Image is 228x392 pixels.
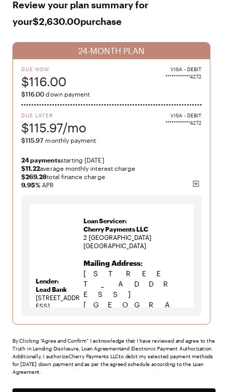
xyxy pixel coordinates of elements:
[83,217,127,224] strong: Loan Servicer:
[83,225,148,233] span: Cherry Payments LLC
[21,165,40,172] strong: $11.22
[36,277,59,285] strong: Lender:
[21,119,87,136] span: $115.97/mo
[21,172,202,181] span: total finance charge
[21,156,61,164] strong: 24 payments
[13,43,210,59] div: 24-MONTH PLAN
[21,112,87,119] span: Due Later
[21,90,202,98] span: down payment
[21,181,202,189] span: APR
[21,173,47,180] strong: $269.28
[83,259,142,267] b: Mailing Address:
[170,112,202,119] span: VISA - DEBIT
[21,90,44,98] span: $116.00
[36,286,67,293] strong: Lead Bank
[83,258,187,331] p: [STREET_ADDRESS] [GEOGRAPHIC_DATA]
[21,136,202,144] span: monthly payment
[170,65,202,73] span: VISA - DEBIT
[21,156,202,164] span: starting [DATE]
[21,164,202,172] span: average monthly interest charge
[21,137,44,144] span: $115.97
[192,180,200,188] img: svg%3e
[21,65,66,73] span: Due Now
[12,337,216,376] div: By Clicking "Agree and Confirm" I acknowledge that I have reviewed and agree to the Truth in Lend...
[21,181,40,188] b: 9.95 %
[21,73,66,90] span: $116.00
